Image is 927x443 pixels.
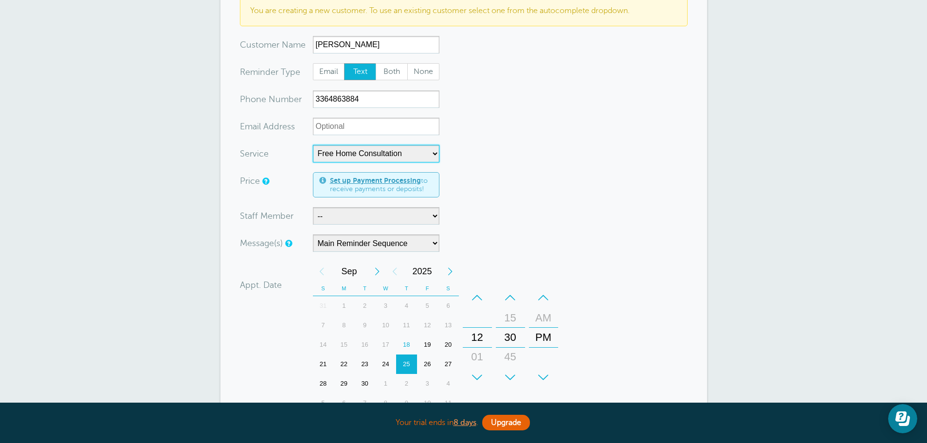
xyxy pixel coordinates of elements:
[438,335,459,354] div: 20
[482,415,530,430] a: Upgrade
[888,404,917,433] iframe: Resource center
[240,90,313,108] div: mber
[438,354,459,374] div: 27
[354,354,375,374] div: Tuesday, September 23
[375,354,396,374] div: 24
[438,354,459,374] div: Saturday, September 27
[396,281,417,296] th: T
[313,393,334,413] div: Sunday, October 5
[375,316,396,335] div: 10
[313,354,334,374] div: Sunday, September 21
[354,296,375,316] div: 2
[408,64,439,80] span: None
[376,64,407,80] span: Both
[262,178,268,184] a: An optional price for the appointment. If you set a price, you can include a payment link in your...
[375,316,396,335] div: Wednesday, September 10
[344,63,376,81] label: Text
[438,281,459,296] th: S
[333,354,354,374] div: 22
[375,393,396,413] div: 8
[463,288,492,387] div: Hours
[396,316,417,335] div: 11
[313,374,334,393] div: 28
[438,335,459,354] div: Saturday, September 20
[532,308,555,328] div: AM
[466,347,489,367] div: 01
[333,281,354,296] th: M
[396,374,417,393] div: Thursday, October 2
[285,240,291,247] a: Simple templates and custom messages will use the reminder schedule set under Settings > Reminder...
[407,63,439,81] label: None
[313,316,334,335] div: Sunday, September 7
[333,296,354,316] div: Monday, September 1
[496,288,525,387] div: Minutes
[454,418,476,427] a: 8 days
[375,374,396,393] div: Wednesday, October 1
[333,335,354,354] div: 15
[417,393,438,413] div: 10
[417,296,438,316] div: 5
[375,335,396,354] div: 17
[313,296,334,316] div: 31
[354,316,375,335] div: Tuesday, September 9
[313,335,334,354] div: 14
[354,393,375,413] div: Tuesday, October 7
[438,316,459,335] div: Saturday, September 13
[333,316,354,335] div: Monday, September 8
[333,296,354,316] div: 1
[354,354,375,374] div: 23
[396,335,417,354] div: 18
[240,118,313,135] div: ress
[313,118,439,135] input: Optional
[354,393,375,413] div: 7
[417,374,438,393] div: Friday, October 3
[354,374,375,393] div: Tuesday, September 30
[438,296,459,316] div: 6
[396,393,417,413] div: 9
[438,374,459,393] div: 4
[313,374,334,393] div: Sunday, September 28
[375,354,396,374] div: Wednesday, September 24
[375,335,396,354] div: Wednesday, September 17
[330,177,433,194] span: to receive payments or deposits!
[313,354,334,374] div: 21
[396,354,417,374] div: 25
[313,281,334,296] th: S
[386,262,403,281] div: Previous Year
[376,63,408,81] label: Both
[375,374,396,393] div: 1
[240,149,269,158] label: Service
[466,367,489,386] div: 02
[396,393,417,413] div: Thursday, October 9
[250,6,677,16] p: You are creating a new customer. To use an existing customer select one from the autocomplete dro...
[396,296,417,316] div: 4
[396,335,417,354] div: Today, Thursday, September 18
[396,374,417,393] div: 2
[417,393,438,413] div: Friday, October 10
[466,328,489,347] div: 12
[438,374,459,393] div: Saturday, October 4
[532,328,555,347] div: PM
[313,64,345,80] span: Email
[255,40,289,49] span: tomer N
[240,95,256,104] span: Pho
[313,393,334,413] div: 5
[354,281,375,296] th: T
[240,281,282,289] label: Appt. Date
[441,262,459,281] div: Next Year
[256,95,281,104] span: ne Nu
[240,40,255,49] span: Cus
[396,316,417,335] div: Thursday, September 11
[417,335,438,354] div: Friday, September 19
[417,316,438,335] div: 12
[313,63,345,81] label: Email
[417,374,438,393] div: 3
[333,374,354,393] div: 29
[333,354,354,374] div: Monday, September 22
[313,316,334,335] div: 7
[438,296,459,316] div: Saturday, September 6
[417,296,438,316] div: Friday, September 5
[417,316,438,335] div: Friday, September 12
[354,296,375,316] div: Tuesday, September 2
[240,122,257,131] span: Ema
